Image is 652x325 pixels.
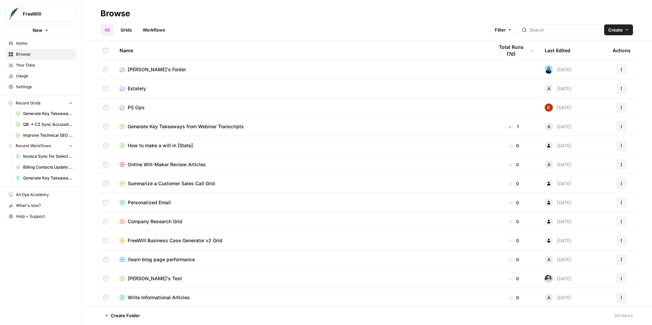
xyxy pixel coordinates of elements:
[120,142,483,149] a: How to make a will in [State]
[547,294,550,301] span: A
[120,41,483,60] div: Name
[128,256,195,263] span: /learn blog page performance
[494,142,534,149] div: 0
[604,24,633,35] button: Create
[545,274,553,283] img: n0mw28c6b1aidu35u8ho3rjw5loq
[23,111,73,117] span: Generate Key Takeaways from Webinar Transcripts
[5,189,76,200] a: AirOps Academy
[490,24,516,35] button: Filter
[547,123,550,130] span: A
[5,200,76,211] button: What's new?
[16,143,51,149] span: Recent Workflows
[101,310,144,321] button: Create Folder
[23,132,73,138] span: Improve Technical SEO for Page
[494,199,534,206] div: 0
[545,84,572,93] div: [DATE]
[545,255,572,264] div: [DATE]
[545,198,572,207] div: [DATE]
[494,218,534,225] div: 0
[547,161,550,168] span: A
[101,24,114,35] a: All
[128,218,182,225] span: Company Research Grid
[545,103,553,112] img: e74y9dfsxe4powjyqu60jp5it5vi
[23,121,73,128] span: QB -> CZ Sync Account Matching
[128,104,145,111] span: PS Ops
[547,256,550,263] span: A
[23,164,73,170] span: Billing Contacts Update Workflow v3.0
[13,108,76,119] a: Generate Key Takeaways from Webinar Transcripts
[494,180,534,187] div: 0
[120,104,483,111] a: PS Ops
[33,27,42,34] span: New
[614,312,633,319] div: 94 Items
[120,275,483,282] a: [PERSON_NAME]'s Test
[16,51,73,57] span: Browse
[613,41,631,60] div: Actions
[494,256,534,263] div: 0
[5,5,76,22] button: Workspace: FreeWill
[23,11,64,17] span: FreeWill
[128,161,206,168] span: Online Will-Maker Review Articles
[16,62,73,68] span: Your Data
[120,161,483,168] a: Online Will-Maker Review Articles
[128,294,190,301] span: Write Informational Articles
[545,41,570,60] div: Last Edited
[545,103,572,112] div: [DATE]
[139,24,169,35] a: Workflows
[16,213,73,219] span: Help + Support
[545,65,572,74] div: [DATE]
[6,200,75,211] div: What's new?
[120,180,483,187] a: Summarize a Customer Sales Call Grid
[23,175,73,181] span: Generate Key Takeaways from Webinar Transcript
[5,38,76,49] a: Home
[128,237,222,244] span: FreeWill Business Case Generator v2 Grid
[494,123,534,130] div: 1
[5,141,76,151] button: Recent Workflows
[120,256,483,263] a: /learn blog page performance
[545,65,553,74] img: 8b0o61f2bnlbq1xhh7yx6aw3qno9
[545,179,572,188] div: [DATE]
[494,275,534,282] div: 0
[120,218,483,225] a: Company Research Grid
[128,199,171,206] span: Personalized Email
[5,211,76,222] button: Help + Support
[13,173,76,184] a: Generate Key Takeaways from Webinar Transcript
[5,25,76,35] button: New
[116,24,136,35] a: Grids
[13,151,76,162] a: Invoice Sync for Select Partners (QB -> CZ)
[128,85,146,92] span: Estately
[16,84,73,90] span: Settings
[128,180,215,187] span: Summarize a Customer Sales Call Grid
[5,60,76,71] a: Your Data
[8,8,20,20] img: FreeWill Logo
[5,71,76,81] a: Usage
[16,40,73,46] span: Home
[545,217,572,226] div: [DATE]
[13,130,76,141] a: Improve Technical SEO for Page
[545,122,572,131] div: [DATE]
[23,153,73,159] span: Invoice Sync for Select Partners (QB -> CZ)
[101,8,130,19] div: Browse
[120,85,483,92] a: Estately
[13,162,76,173] a: Billing Contacts Update Workflow v3.0
[16,73,73,79] span: Usage
[529,26,598,33] input: Search
[494,41,534,60] div: Total Runs (7d)
[128,142,193,149] span: How to make a will in [State]
[494,237,534,244] div: 0
[120,294,483,301] a: Write Informational Articles
[120,237,483,244] a: FreeWill Business Case Generator v2 Grid
[128,275,182,282] span: [PERSON_NAME]'s Test
[128,123,244,130] span: Generate Key Takeaways from Webinar Transcripts
[494,161,534,168] div: 0
[120,123,483,130] a: Generate Key Takeaways from Webinar Transcripts
[5,49,76,60] a: Browse
[13,119,76,130] a: QB -> CZ Sync Account Matching
[545,293,572,302] div: [DATE]
[547,85,550,92] span: A
[16,192,73,198] span: AirOps Academy
[495,26,506,33] span: Filter
[545,274,572,283] div: [DATE]
[16,100,40,106] span: Recent Grids
[5,98,76,108] button: Recent Grids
